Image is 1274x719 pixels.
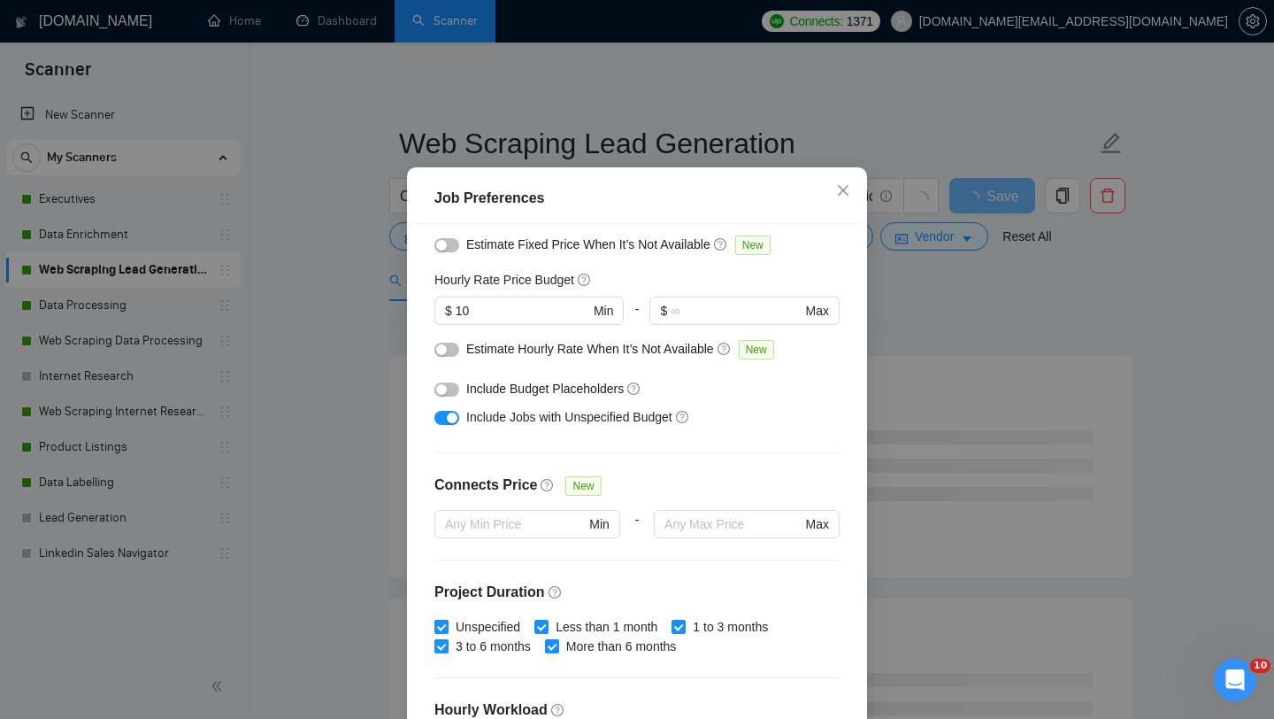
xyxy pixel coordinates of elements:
span: 1 to 3 months [686,617,775,637]
div: - [620,510,654,560]
span: Estimate Hourly Rate When It’s Not Available [466,342,714,356]
iframe: Intercom live chat [1214,659,1256,701]
span: 10 [1250,659,1270,673]
span: question-circle [549,585,563,599]
span: New [735,236,771,255]
span: Max [806,514,829,534]
button: Close [819,167,867,215]
span: Less than 1 month [549,617,664,637]
span: $ [445,301,452,321]
input: 0 [456,301,590,321]
span: question-circle [627,382,641,396]
span: New [739,340,774,359]
span: question-circle [578,273,592,287]
h5: Hourly Rate Price Budget [434,270,574,290]
div: Job Preferences [434,188,840,209]
span: Estimate Fixed Price When It’s Not Available [466,237,710,251]
span: close [836,183,850,197]
span: question-circle [676,410,690,424]
span: More than 6 months [559,637,684,656]
input: Any Min Price [445,514,586,534]
span: New [565,476,601,496]
span: Min [589,514,610,534]
span: question-circle [714,237,728,251]
span: 3 to 6 months [449,637,538,656]
span: Min [594,301,614,321]
span: $ [660,301,667,321]
span: question-circle [718,342,732,356]
span: Max [806,301,829,321]
h4: Connects Price [434,475,537,496]
input: Any Max Price [664,514,802,534]
div: - [624,297,649,339]
input: ∞ [671,301,802,321]
h4: Project Duration [434,582,840,603]
span: Include Jobs with Unspecified Budget [466,410,672,424]
span: Include Budget Placeholders [466,382,624,396]
span: question-circle [551,703,565,717]
span: question-circle [541,478,555,492]
span: Unspecified [449,617,527,637]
